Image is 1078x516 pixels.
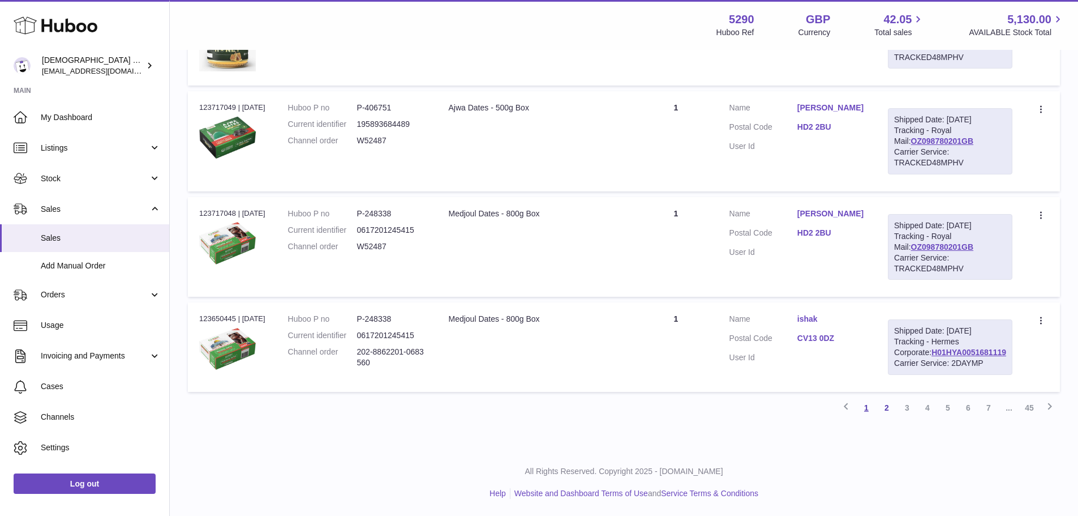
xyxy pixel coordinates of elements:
[357,241,426,252] dd: W52487
[797,122,865,133] a: HD2 2BU
[1019,398,1040,418] a: 45
[288,119,357,130] dt: Current identifier
[634,91,718,191] td: 1
[357,330,426,341] dd: 0617201245415
[357,208,426,219] dd: P-248338
[357,119,426,130] dd: 195893684489
[199,208,265,219] div: 123717048 | [DATE]
[41,173,149,184] span: Stock
[888,108,1012,174] div: Tracking - Royal Mail:
[797,208,865,219] a: [PERSON_NAME]
[199,222,256,264] img: 52901644521444.png
[634,197,718,297] td: 1
[448,314,622,325] div: Medjoul Dates - 800g Box
[514,489,648,498] a: Website and Dashboard Terms of Use
[41,351,149,361] span: Invoicing and Payments
[969,12,1064,38] a: 5,130.00 AVAILABLE Stock Total
[489,489,506,498] a: Help
[288,330,357,341] dt: Current identifier
[288,241,357,252] dt: Channel order
[958,398,978,418] a: 6
[729,12,754,27] strong: 5290
[199,117,256,159] img: 1644521407.png
[729,247,797,258] dt: User Id
[894,41,1006,63] div: Carrier Service: TRACKED48MPHV
[661,489,758,498] a: Service Terms & Conditions
[510,488,758,499] li: and
[978,398,999,418] a: 7
[42,55,144,76] div: [DEMOGRAPHIC_DATA] Charity
[888,319,1012,375] div: Tracking - Hermes Corporate:
[14,57,31,74] img: info@muslimcharity.org.uk
[894,220,1006,231] div: Shipped Date: [DATE]
[199,103,265,113] div: 123717049 | [DATE]
[42,66,166,75] span: [EMAIL_ADDRESS][DOMAIN_NAME]
[41,112,161,123] span: My Dashboard
[729,122,797,135] dt: Postal Code
[917,398,938,418] a: 4
[729,228,797,241] dt: Postal Code
[288,347,357,368] dt: Channel order
[911,137,974,146] a: OZ098780201GB
[1007,12,1051,27] span: 5,130.00
[41,204,149,215] span: Sales
[41,289,149,300] span: Orders
[41,381,161,392] span: Cases
[798,27,831,38] div: Currency
[856,398,877,418] a: 1
[797,103,865,113] a: [PERSON_NAME]
[883,12,912,27] span: 42.05
[729,333,797,347] dt: Postal Code
[888,214,1012,280] div: Tracking - Royal Mail:
[894,326,1006,336] div: Shipped Date: [DATE]
[729,103,797,116] dt: Name
[288,225,357,236] dt: Current identifier
[874,27,925,38] span: Total sales
[931,348,1006,357] a: H01HYA0051681119
[634,302,718,392] td: 1
[729,352,797,363] dt: User Id
[938,398,958,418] a: 5
[448,208,622,219] div: Medjoul Dates - 800g Box
[179,466,1069,477] p: All Rights Reserved. Copyright 2025 - [DOMAIN_NAME]
[199,314,265,324] div: 123650445 | [DATE]
[288,314,357,325] dt: Huboo P no
[797,228,865,238] a: HD2 2BU
[897,398,917,418] a: 3
[877,398,897,418] a: 2
[357,347,426,368] dd: 202-8862201-0683560
[806,12,830,27] strong: GBP
[969,27,1064,38] span: AVAILABLE Stock Total
[448,103,622,113] div: Ajwa Dates - 500g Box
[199,328,256,370] img: 52901644521444.png
[874,12,925,38] a: 42.05 Total sales
[729,314,797,327] dt: Name
[41,412,161,423] span: Channels
[797,333,865,344] a: CV13 0DZ
[729,208,797,222] dt: Name
[41,261,161,271] span: Add Manual Order
[357,103,426,113] dd: P-406751
[357,314,426,325] dd: P-248338
[894,253,1006,274] div: Carrier Service: TRACKED48MPHV
[41,143,149,153] span: Listings
[357,225,426,236] dd: 0617201245415
[288,208,357,219] dt: Huboo P no
[894,358,1006,369] div: Carrier Service: 2DAYMP
[797,314,865,325] a: ishak
[41,233,161,244] span: Sales
[288,135,357,146] dt: Channel order
[14,474,156,494] a: Log out
[729,141,797,152] dt: User Id
[894,114,1006,125] div: Shipped Date: [DATE]
[911,242,974,251] a: OZ098780201GB
[999,398,1019,418] span: ...
[716,27,754,38] div: Huboo Ref
[41,320,161,331] span: Usage
[41,442,161,453] span: Settings
[357,135,426,146] dd: W52487
[894,147,1006,168] div: Carrier Service: TRACKED48MPHV
[288,103,357,113] dt: Huboo P no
